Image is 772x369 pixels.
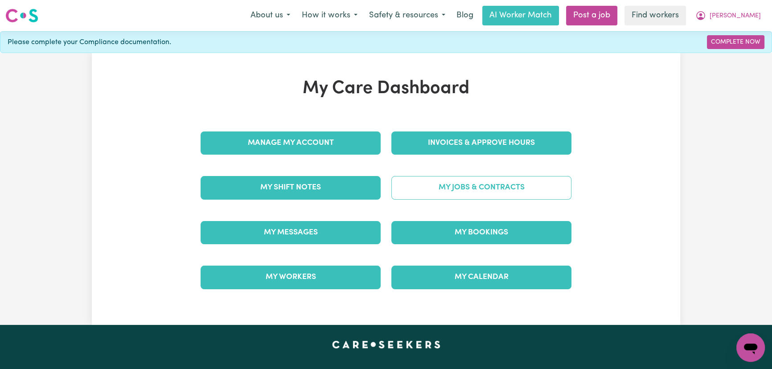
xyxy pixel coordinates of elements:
a: My Shift Notes [201,176,381,199]
button: How it works [296,6,363,25]
a: AI Worker Match [482,6,559,25]
img: Careseekers logo [5,8,38,24]
span: Please complete your Compliance documentation. [8,37,171,48]
a: Find workers [624,6,686,25]
h1: My Care Dashboard [195,78,577,99]
a: Blog [451,6,479,25]
a: Careseekers logo [5,5,38,26]
a: Invoices & Approve Hours [391,131,571,155]
a: My Bookings [391,221,571,244]
a: My Workers [201,266,381,289]
button: Safety & resources [363,6,451,25]
a: My Jobs & Contracts [391,176,571,199]
span: [PERSON_NAME] [710,11,761,21]
button: My Account [690,6,767,25]
a: Post a job [566,6,617,25]
a: Manage My Account [201,131,381,155]
a: My Messages [201,221,381,244]
a: Careseekers home page [332,341,440,348]
button: About us [245,6,296,25]
a: My Calendar [391,266,571,289]
iframe: Button to launch messaging window [736,333,765,362]
a: Complete Now [707,35,764,49]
